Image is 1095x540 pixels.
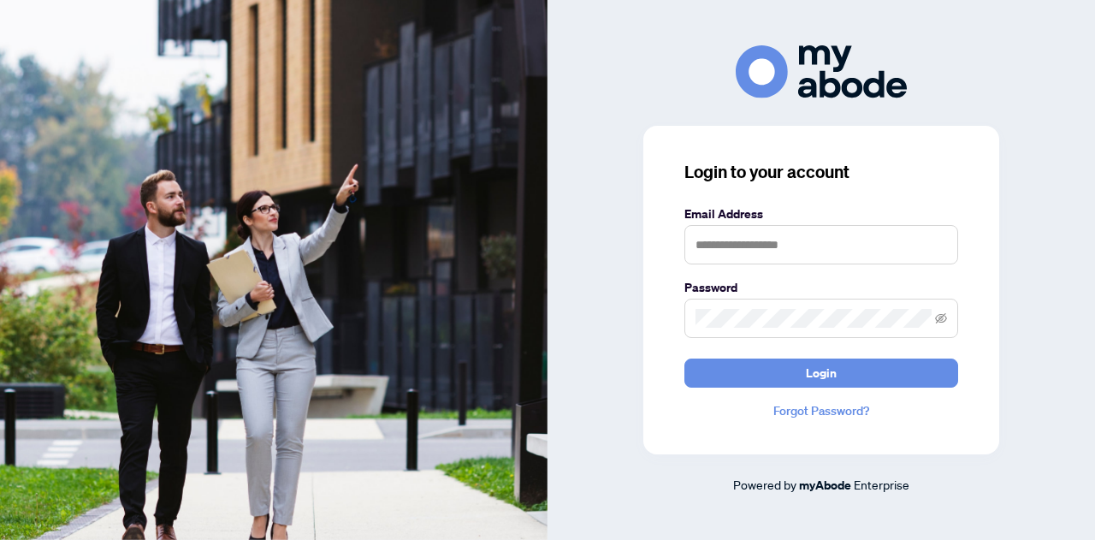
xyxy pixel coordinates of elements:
[684,278,958,297] label: Password
[684,160,958,184] h3: Login to your account
[854,477,909,492] span: Enterprise
[806,359,837,387] span: Login
[684,401,958,420] a: Forgot Password?
[935,312,947,324] span: eye-invisible
[736,45,907,98] img: ma-logo
[733,477,796,492] span: Powered by
[684,205,958,223] label: Email Address
[684,359,958,388] button: Login
[799,476,851,495] a: myAbode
